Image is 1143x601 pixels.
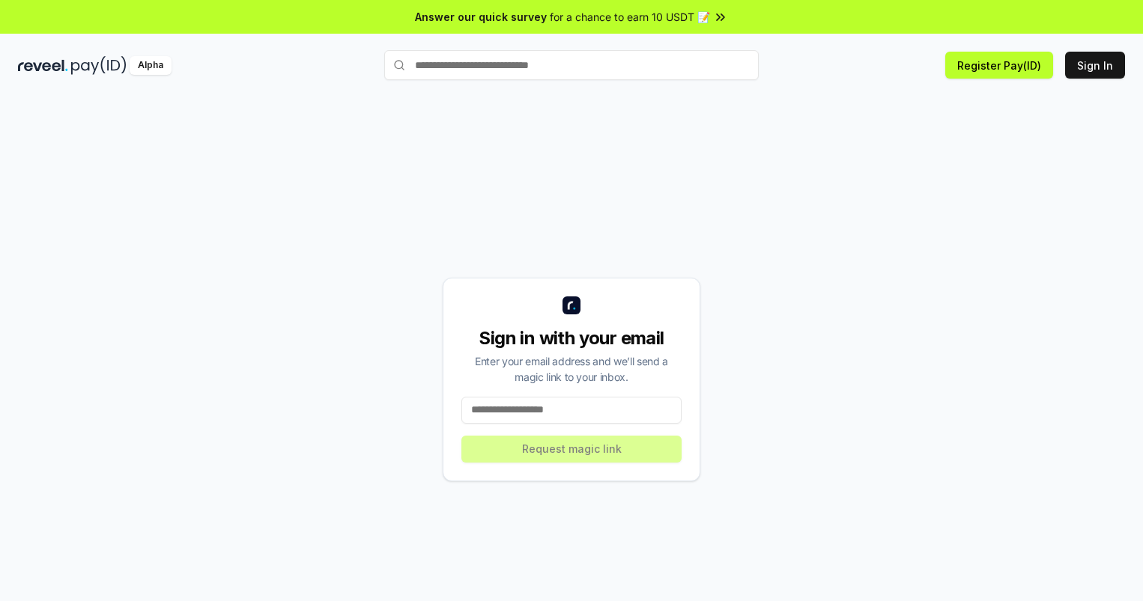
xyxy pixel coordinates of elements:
img: logo_small [563,296,580,314]
img: reveel_dark [18,56,68,75]
div: Enter your email address and we’ll send a magic link to your inbox. [461,353,682,385]
span: for a chance to earn 10 USDT 📝 [550,9,710,25]
img: pay_id [71,56,127,75]
button: Register Pay(ID) [945,52,1053,79]
span: Answer our quick survey [415,9,547,25]
button: Sign In [1065,52,1125,79]
div: Sign in with your email [461,326,682,350]
div: Alpha [130,56,172,75]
